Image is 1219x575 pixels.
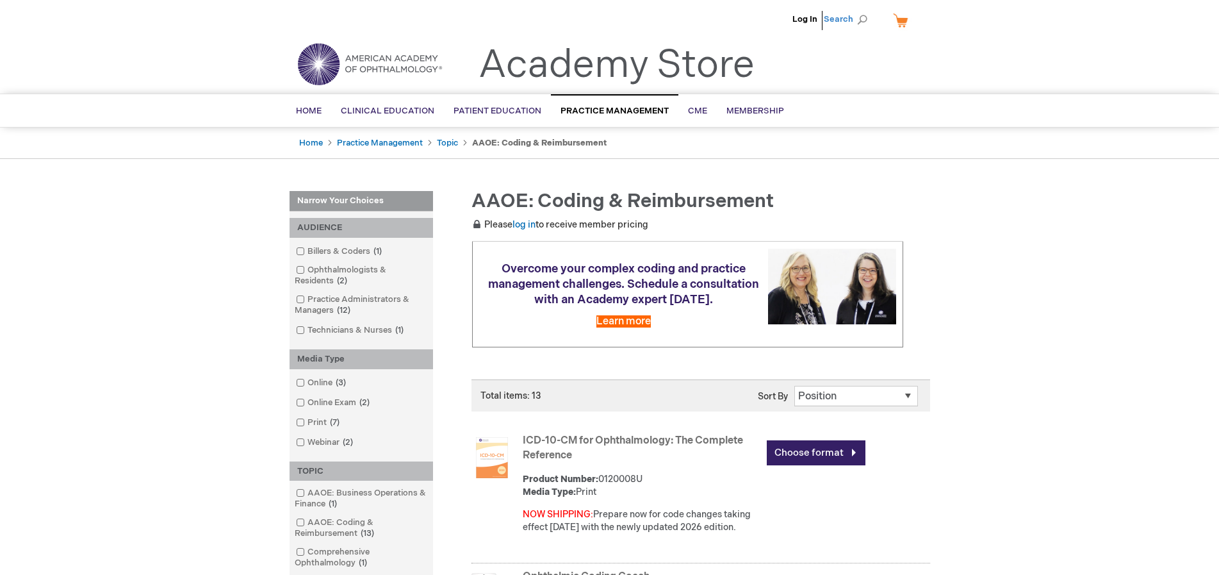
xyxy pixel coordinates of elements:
a: Technicians & Nurses1 [293,324,409,337]
font: NOW SHIPPING: [523,509,593,520]
strong: Narrow Your Choices [290,191,433,212]
a: Practice Administrators & Managers12 [293,294,430,317]
span: 1 [356,558,370,568]
a: Webinar2 [293,437,358,449]
span: AAOE: Coding & Reimbursement [471,190,774,213]
strong: Product Number: [523,474,598,485]
a: Ophthalmologists & Residents2 [293,264,430,287]
div: 0120008U Print [523,473,760,499]
a: Billers & Coders1 [293,246,387,258]
a: log in [512,219,536,230]
span: Patient Education [454,106,541,116]
span: 12 [334,305,354,315]
span: 2 [334,276,350,286]
a: Learn more [596,315,651,328]
a: Online Exam2 [293,397,375,409]
a: Topic [437,138,458,148]
span: Membership [726,106,784,116]
span: 1 [325,499,340,509]
div: Prepare now for code changes taking effect [DATE] with the newly updated 2026 edition. [523,508,760,534]
span: 2 [340,437,356,447]
span: 3 [332,378,349,388]
a: ICD-10-CM for Ophthalmology: The Complete Reference [523,435,743,462]
a: Choose format [767,440,865,465]
span: Overcome your complex coding and practice management challenges. Schedule a consultation with an ... [488,262,759,306]
label: Sort By [758,391,788,402]
span: Total items: 13 [480,390,541,401]
strong: AAOE: Coding & Reimbursement [472,138,607,148]
a: Academy Store [479,42,755,88]
span: 13 [357,528,377,538]
a: Log In [792,14,817,24]
a: Print7 [293,417,345,429]
img: ICD-10-CM for Ophthalmology: The Complete Reference [471,437,512,478]
div: Media Type [290,349,433,369]
div: TOPIC [290,462,433,481]
a: Comprehensive Ophthalmology1 [293,546,430,569]
span: 1 [370,246,385,256]
span: Home [296,106,322,116]
span: 1 [392,325,407,335]
span: Please to receive member pricing [471,219,648,230]
a: Online3 [293,377,351,389]
span: Practice Management [560,106,669,116]
a: AAOE: Coding & Reimbursement13 [293,517,430,540]
img: Schedule a consultation with an Academy expert today [768,249,896,324]
span: Search [824,6,872,32]
a: Practice Management [337,138,423,148]
span: Clinical Education [341,106,434,116]
a: AAOE: Business Operations & Finance1 [293,487,430,510]
span: CME [688,106,707,116]
span: 7 [327,417,343,428]
strong: Media Type: [523,487,576,497]
span: 2 [356,397,373,408]
div: AUDIENCE [290,218,433,238]
a: Home [299,138,323,148]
